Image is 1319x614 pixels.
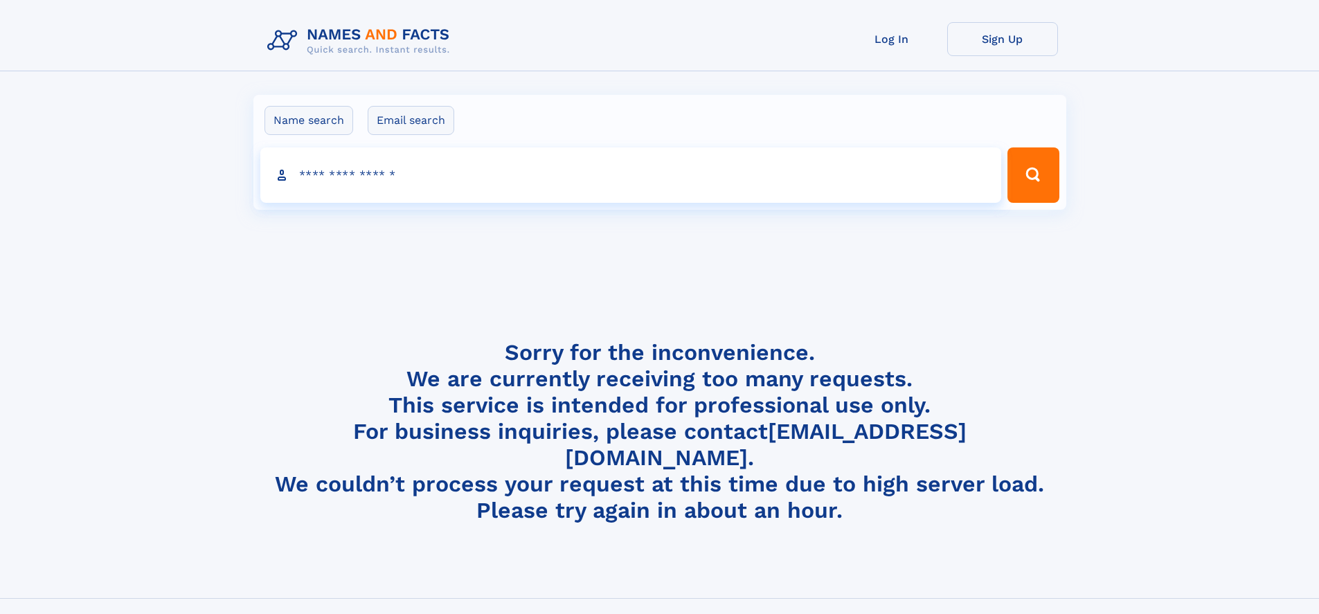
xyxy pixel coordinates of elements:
[565,418,967,471] a: [EMAIL_ADDRESS][DOMAIN_NAME]
[264,106,353,135] label: Name search
[836,22,947,56] a: Log In
[262,339,1058,524] h4: Sorry for the inconvenience. We are currently receiving too many requests. This service is intend...
[368,106,454,135] label: Email search
[260,147,1002,203] input: search input
[1007,147,1059,203] button: Search Button
[262,22,461,60] img: Logo Names and Facts
[947,22,1058,56] a: Sign Up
